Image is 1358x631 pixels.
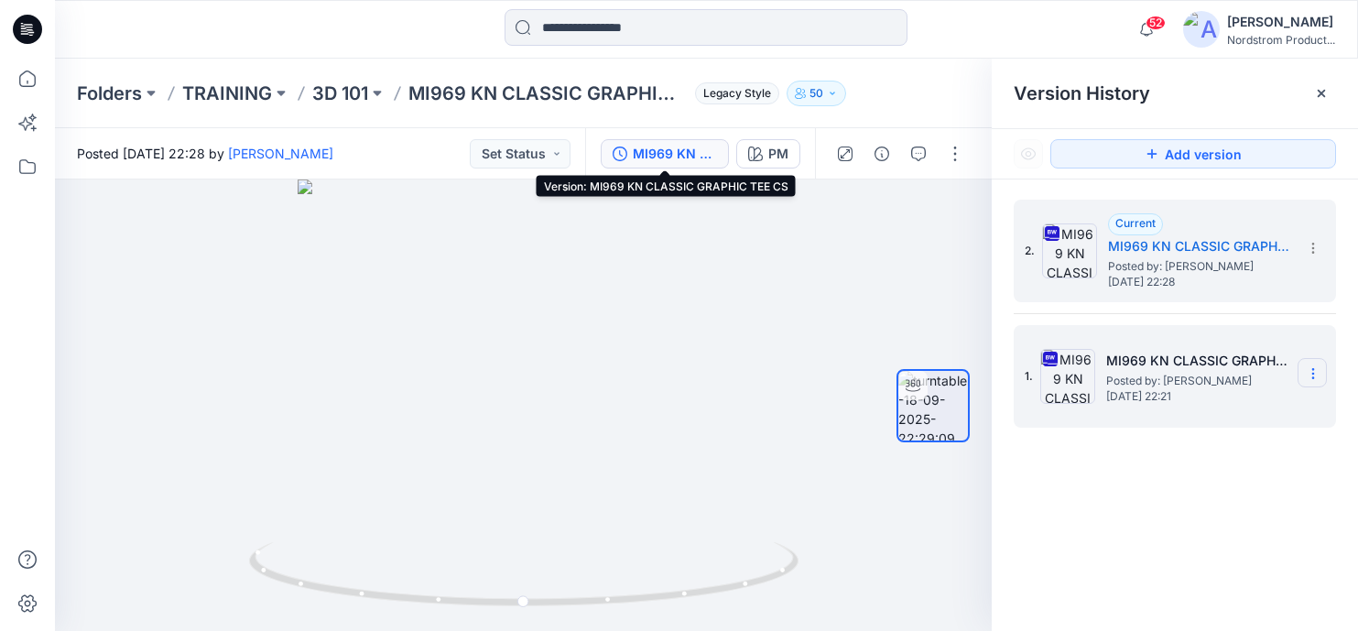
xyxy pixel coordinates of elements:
div: Nordstrom Product... [1227,33,1335,47]
span: [DATE] 22:21 [1106,390,1289,403]
button: 50 [787,81,846,106]
div: [PERSON_NAME] [1227,11,1335,33]
h5: MI969 KN CLASSIC GRAPHIC TEE CS [1106,350,1289,372]
span: 52 [1146,16,1166,30]
button: PM [736,139,800,169]
span: [DATE] 22:28 [1108,276,1291,288]
p: 50 [809,83,823,103]
button: Add version [1050,139,1336,169]
button: Show Hidden Versions [1014,139,1043,169]
span: 2. [1025,243,1035,259]
button: Details [867,139,896,169]
button: Legacy Style [688,81,779,106]
img: MI969 KN CLASSIC GRAPHIC TEE CS [1042,223,1097,278]
a: [PERSON_NAME] [228,146,333,161]
span: Current [1115,216,1156,230]
span: Version History [1014,82,1150,104]
span: Posted by: Christine Hayd [1106,372,1289,390]
p: MI969 KN CLASSIC GRAPHIC TEE CS [408,81,688,106]
button: MI969 KN CLASSIC GRAPHIC TEE CS [601,139,729,169]
img: turntable-18-09-2025-22:29:09 [898,371,968,441]
img: avatar [1183,11,1220,48]
div: PM [768,144,788,164]
a: TRAINING [182,81,272,106]
button: Close [1314,86,1329,101]
span: Legacy Style [695,82,779,104]
span: Posted [DATE] 22:28 by [77,144,333,163]
img: MI969 KN CLASSIC GRAPHIC TEE CS [1040,349,1095,404]
a: 3D 101 [312,81,368,106]
div: MI969 KN CLASSIC GRAPHIC TEE CS [633,144,717,164]
span: Posted by: Christine Hayd [1108,257,1291,276]
h5: MI969 KN CLASSIC GRAPHIC TEE CS [1108,235,1291,257]
span: 1. [1025,368,1033,385]
a: Folders [77,81,142,106]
